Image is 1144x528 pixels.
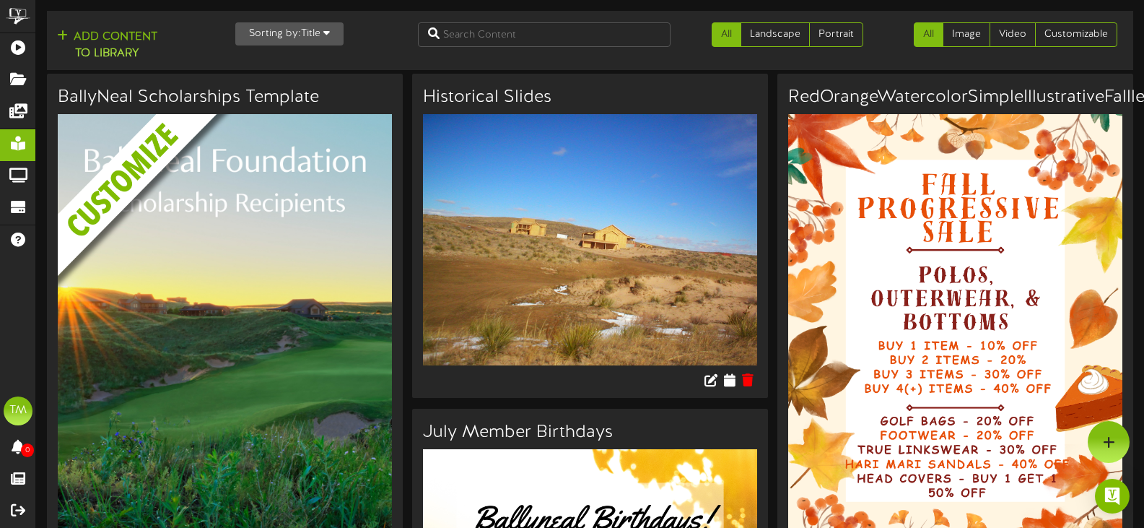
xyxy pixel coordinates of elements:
h3: July Member Birthdays [423,423,757,442]
div: Open Intercom Messenger [1095,479,1130,514]
a: All [712,22,741,47]
button: Sorting by:Title [235,22,344,46]
a: Video [990,22,1036,47]
a: All [914,22,943,47]
input: Search Content [418,22,671,47]
a: Portrait [809,22,863,47]
div: TM [4,397,32,425]
a: Customizable [1035,22,1117,47]
h3: RedOrangeWatercolorSimpleIllustrativeFallleavesAutumnFestivalFlyer [788,88,1122,107]
button: Add Contentto Library [53,28,162,63]
a: Landscape [741,22,810,47]
span: 0 [21,443,34,457]
img: customize_overlay-33eb2c126fd3cb1579feece5bc878b72.png [58,114,414,350]
img: 55e976d7-f4a8-42aa-bdf9-0ef8c1f7be57.jpg [423,114,757,365]
h3: BallyNeal Scholarships Template [58,88,392,107]
a: Image [943,22,990,47]
h3: Historical Slides [423,88,757,107]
